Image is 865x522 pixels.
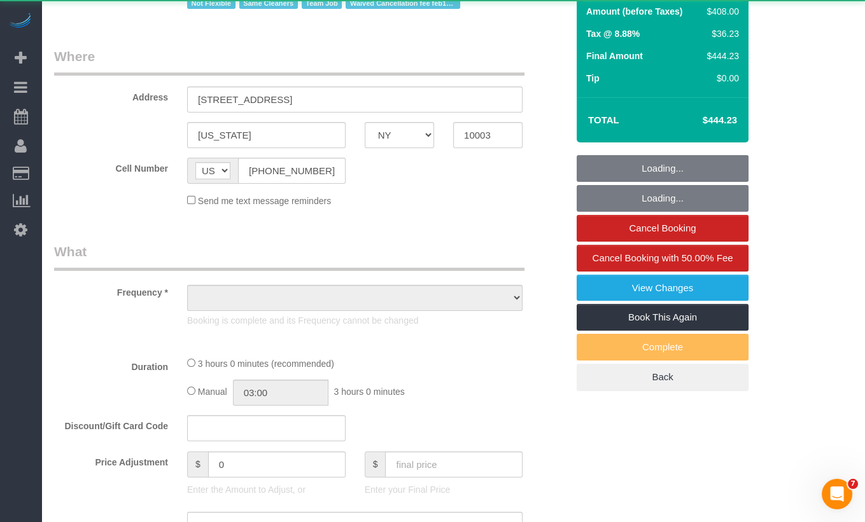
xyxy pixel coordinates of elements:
[8,13,33,31] img: Automaid Logo
[45,158,178,175] label: Cell Number
[54,242,524,271] legend: What
[187,314,523,327] p: Booking is complete and its Frequency cannot be changed
[822,479,852,509] iframe: Intercom live chat
[702,50,739,62] div: $444.23
[365,483,523,496] p: Enter your Final Price
[45,282,178,299] label: Frequency *
[45,356,178,373] label: Duration
[577,245,749,271] a: Cancel Booking with 50.00% Fee
[334,387,404,397] span: 3 hours 0 minutes
[385,451,523,477] input: final price
[702,72,739,85] div: $0.00
[586,5,682,18] label: Amount (before Taxes)
[187,122,346,148] input: City
[365,451,386,477] span: $
[453,122,523,148] input: Zip Code
[848,479,858,489] span: 7
[588,114,619,125] strong: Total
[45,415,178,432] label: Discount/Gift Card Code
[45,451,178,469] label: Price Adjustment
[45,86,178,104] label: Address
[577,215,749,242] a: Cancel Booking
[665,115,737,126] h4: $444.23
[187,483,346,496] p: Enter the Amount to Adjust, or
[54,47,524,76] legend: Where
[577,304,749,331] a: Book This Again
[586,27,640,40] label: Tax @ 8.88%
[198,359,334,369] span: 3 hours 0 minutes (recommended)
[577,364,749,390] a: Back
[586,50,643,62] label: Final Amount
[198,387,227,397] span: Manual
[198,196,331,206] span: Send me text message reminders
[593,252,733,263] span: Cancel Booking with 50.00% Fee
[702,27,739,40] div: $36.23
[187,451,208,477] span: $
[702,5,739,18] div: $408.00
[238,158,346,184] input: Cell Number
[586,72,600,85] label: Tip
[577,275,749,301] a: View Changes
